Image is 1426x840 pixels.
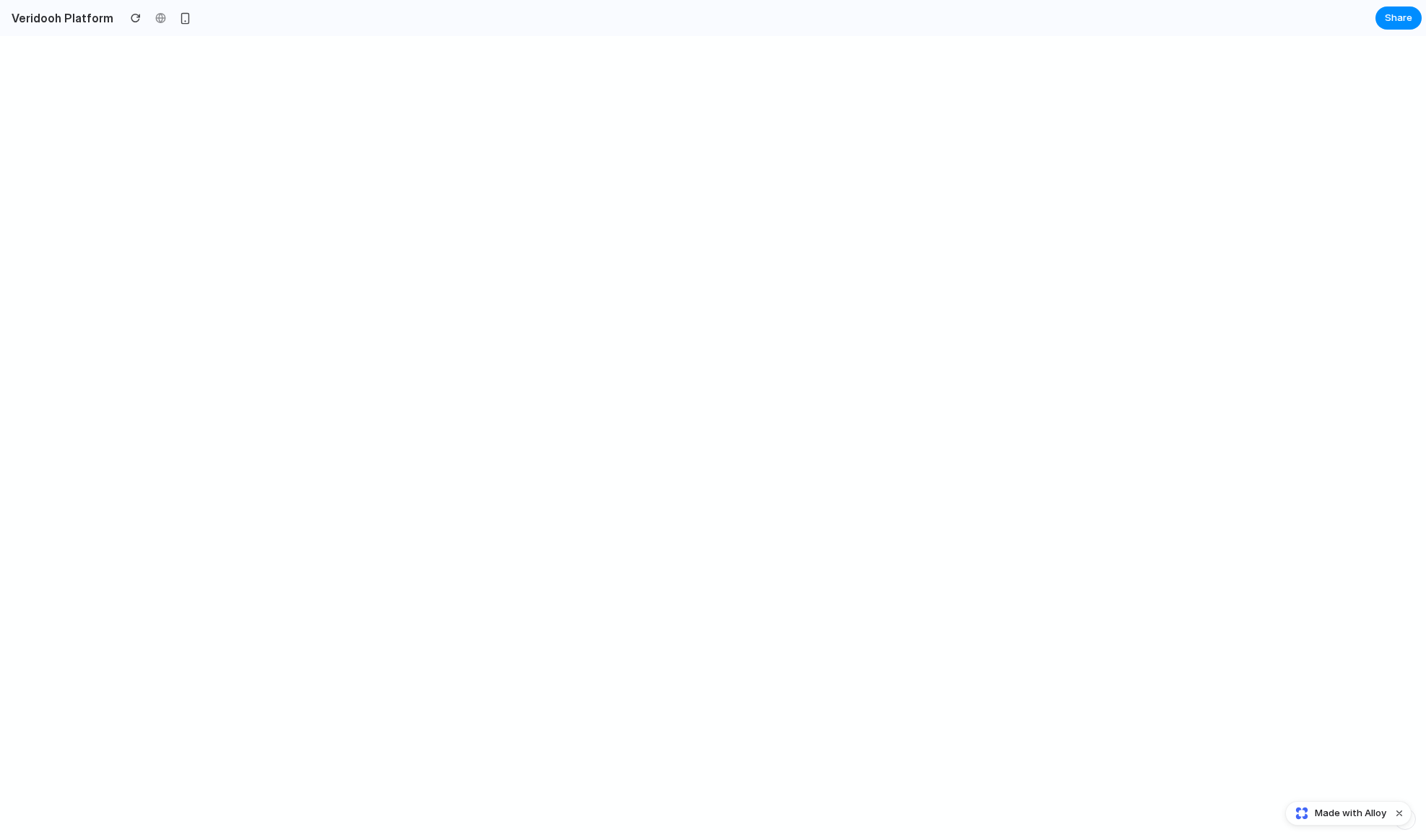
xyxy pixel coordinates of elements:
button: Dismiss watermark [1391,805,1408,822]
h2: Veridooh Platform [6,9,113,27]
a: Made with Alloy [1286,806,1388,821]
span: Share [1385,11,1412,25]
button: Share [1375,6,1422,30]
span: Made with Alloy [1315,806,1386,821]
